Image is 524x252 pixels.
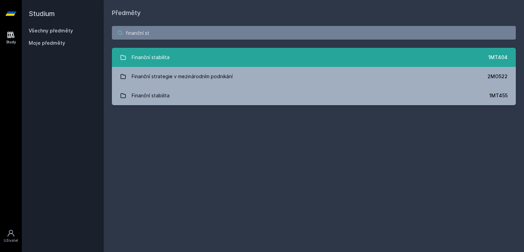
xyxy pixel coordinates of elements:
div: 2MO522 [487,73,508,80]
div: Finanční stabilita [132,51,170,64]
a: Uživatel [1,226,20,247]
div: 1MT404 [488,54,508,61]
a: Study [1,27,20,48]
div: 1MT455 [489,92,508,99]
input: Název nebo ident předmětu… [112,26,516,40]
a: Všechny předměty [29,28,73,33]
div: Uživatel [4,238,18,243]
a: Finanční stabilita 1MT455 [112,86,516,105]
span: Moje předměty [29,40,65,46]
a: Finanční strategie v mezinárodním podnikání 2MO522 [112,67,516,86]
div: Finanční stabilita [132,89,170,102]
div: Study [6,40,16,45]
h1: Předměty [112,8,516,18]
a: Finanční stabilita 1MT404 [112,48,516,67]
div: Finanční strategie v mezinárodním podnikání [132,70,233,83]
